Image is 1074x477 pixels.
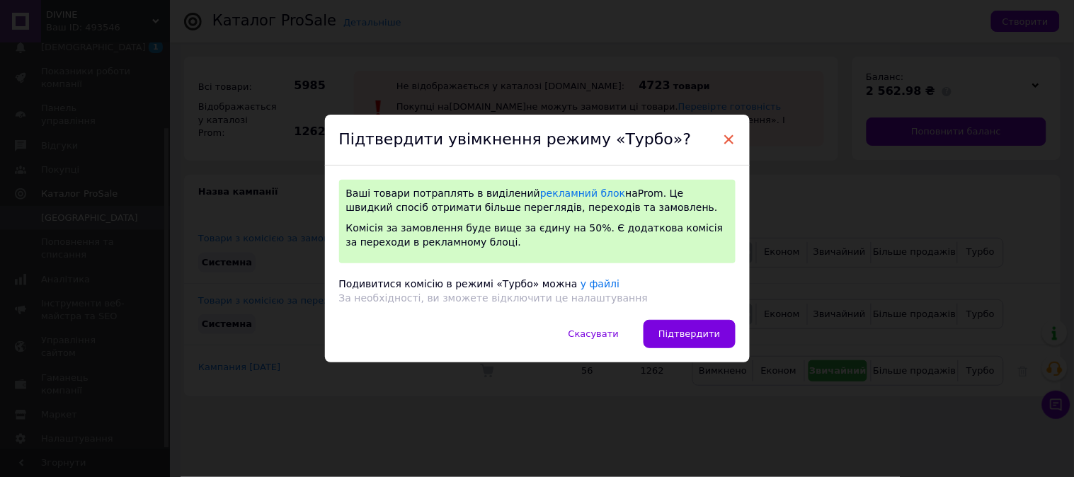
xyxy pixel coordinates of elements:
[540,188,625,199] a: рекламний блок
[339,278,578,289] span: Подивитися комісію в режимі «Турбо» можна
[346,188,718,213] span: Ваші товари потраплять в виділений на Prom . Це швидкий спосіб отримати більше переглядів, перехо...
[339,292,649,304] span: За необхідності, ви зможете відключити це налаштування
[644,320,735,348] button: Підтвердити
[723,127,736,151] span: ×
[658,328,720,339] span: Підтвердити
[554,320,634,348] button: Скасувати
[581,278,619,289] a: у файлі
[325,115,750,166] div: Підтвердити увімкнення режиму «Турбо»?
[346,222,729,249] div: Комісія за замовлення буде вище за єдину на 50%. Є додаткова комісія за переходи в рекламному блоці.
[569,328,619,339] span: Скасувати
